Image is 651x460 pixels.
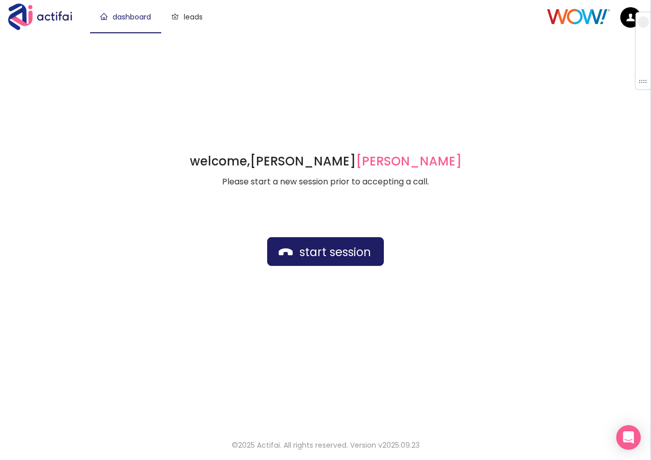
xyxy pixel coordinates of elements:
h1: welcome, [190,153,462,170]
a: dashboard [100,12,151,22]
div: Open Intercom Messenger [616,425,641,450]
p: Please start a new session prior to accepting a call. [190,176,462,188]
a: leads [171,12,203,22]
span: [PERSON_NAME] [356,153,462,170]
strong: [PERSON_NAME] [250,153,462,170]
button: start session [267,237,384,266]
img: default.png [620,7,641,28]
img: Client Logo [547,9,610,25]
img: Actifai Logo [8,4,82,30]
